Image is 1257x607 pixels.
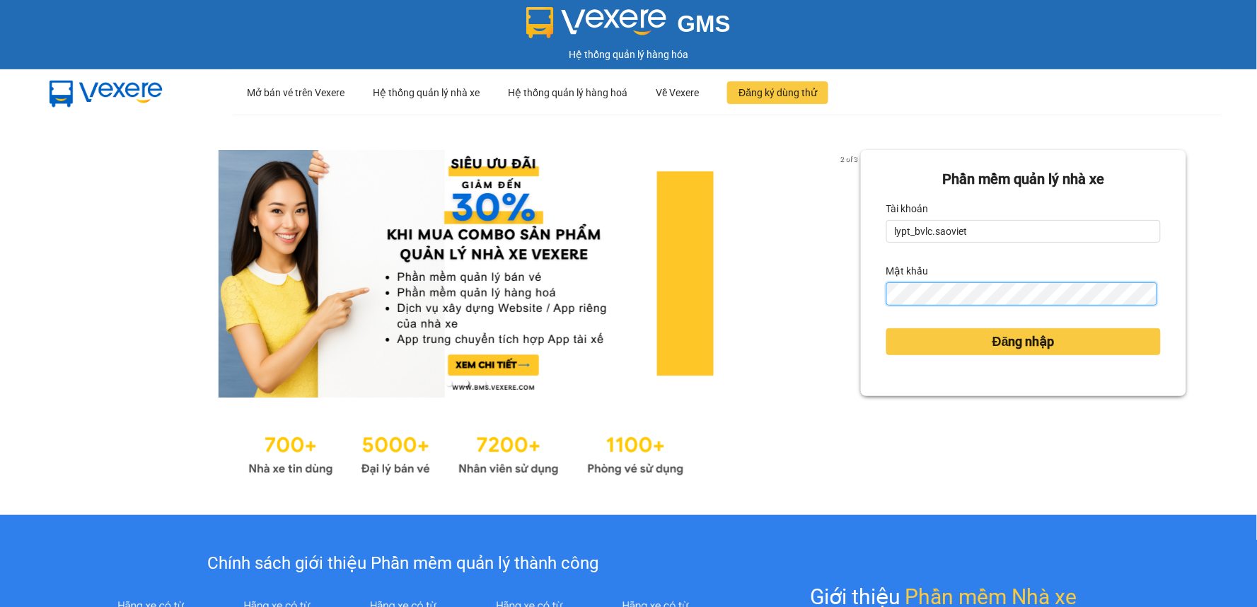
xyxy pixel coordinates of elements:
label: Tài khoản [886,197,929,220]
button: Đăng nhập [886,328,1161,355]
span: GMS [678,11,731,37]
img: Statistics.png [248,426,684,480]
li: slide item 3 [480,381,486,386]
div: Hệ thống quản lý nhà xe [373,70,480,115]
li: slide item 2 [463,381,469,386]
p: 2 of 3 [836,150,861,168]
div: Hệ thống quản lý hàng hóa [4,47,1253,62]
li: slide item 1 [446,381,452,386]
label: Mật khẩu [886,260,929,282]
button: Đăng ký dùng thử [727,81,828,104]
div: Về Vexere [656,70,699,115]
div: Hệ thống quản lý hàng hoá [508,70,627,115]
button: previous slide / item [71,150,91,398]
button: next slide / item [841,150,861,398]
input: Mật khẩu [886,282,1157,305]
img: logo 2 [526,7,666,38]
span: Đăng nhập [992,332,1055,352]
div: Phần mềm quản lý nhà xe [886,168,1161,190]
a: GMS [526,21,731,33]
span: Đăng ký dùng thử [738,85,817,100]
div: Mở bán vé trên Vexere [247,70,344,115]
div: Chính sách giới thiệu Phần mềm quản lý thành công [88,550,718,577]
img: mbUUG5Q.png [35,69,177,116]
input: Tài khoản [886,220,1161,243]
